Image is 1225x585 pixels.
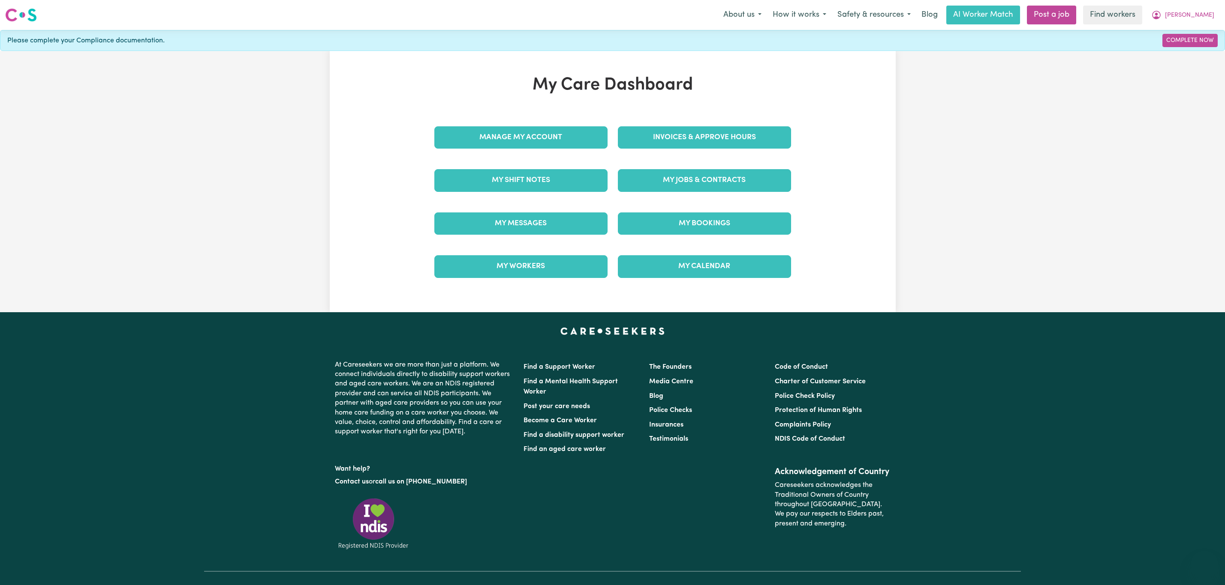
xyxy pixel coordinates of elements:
[775,378,866,385] a: Charter of Customer Service
[5,5,37,25] a: Careseekers logo
[775,407,862,414] a: Protection of Human Rights
[775,364,828,370] a: Code of Conduct
[775,477,890,532] p: Careseekers acknowledges the Traditional Owners of Country throughout [GEOGRAPHIC_DATA]. We pay o...
[718,6,767,24] button: About us
[524,446,606,453] a: Find an aged care worker
[618,255,791,278] a: My Calendar
[649,378,693,385] a: Media Centre
[775,467,890,477] h2: Acknowledgement of Country
[1146,6,1220,24] button: My Account
[524,364,595,370] a: Find a Support Worker
[429,75,796,96] h1: My Care Dashboard
[335,461,513,474] p: Want help?
[335,497,412,550] img: Registered NDIS provider
[946,6,1020,24] a: AI Worker Match
[524,403,590,410] a: Post your care needs
[434,126,608,149] a: Manage My Account
[524,378,618,395] a: Find a Mental Health Support Worker
[7,36,165,46] span: Please complete your Compliance documentation.
[1165,11,1214,20] span: [PERSON_NAME]
[434,212,608,235] a: My Messages
[524,432,624,439] a: Find a disability support worker
[524,417,597,424] a: Become a Care Worker
[618,212,791,235] a: My Bookings
[335,357,513,440] p: At Careseekers we are more than just a platform. We connect individuals directly to disability su...
[335,478,369,485] a: Contact us
[5,7,37,23] img: Careseekers logo
[775,436,845,442] a: NDIS Code of Conduct
[434,169,608,191] a: My Shift Notes
[916,6,943,24] a: Blog
[560,328,665,334] a: Careseekers home page
[649,393,663,400] a: Blog
[335,474,513,490] p: or
[767,6,832,24] button: How it works
[618,126,791,149] a: Invoices & Approve Hours
[618,169,791,191] a: My Jobs & Contracts
[1027,6,1076,24] a: Post a job
[1162,34,1218,47] a: Complete Now
[832,6,916,24] button: Safety & resources
[649,407,692,414] a: Police Checks
[375,478,467,485] a: call us on [PHONE_NUMBER]
[1191,551,1218,578] iframe: Button to launch messaging window, conversation in progress
[649,436,688,442] a: Testimonials
[434,255,608,278] a: My Workers
[775,421,831,428] a: Complaints Policy
[649,364,692,370] a: The Founders
[649,421,683,428] a: Insurances
[775,393,835,400] a: Police Check Policy
[1083,6,1142,24] a: Find workers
